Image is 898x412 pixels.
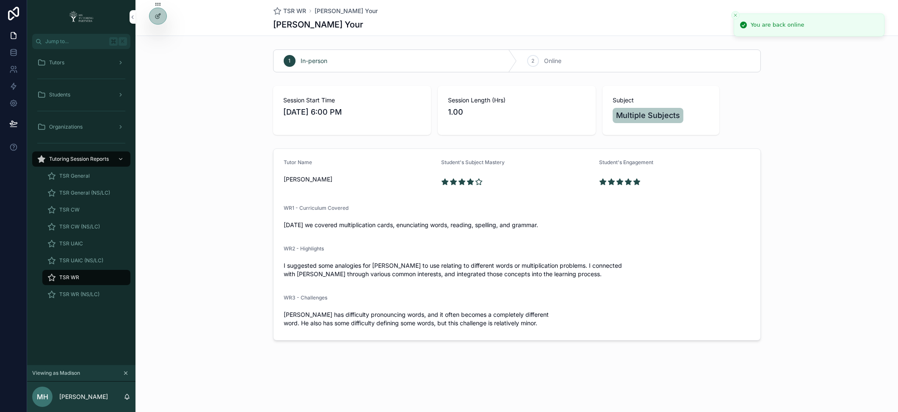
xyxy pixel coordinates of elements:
[32,119,130,135] a: Organizations
[273,7,306,15] a: TSR WR
[32,87,130,102] a: Students
[273,19,363,30] h1: [PERSON_NAME] Your
[42,185,130,201] a: TSR General (NS/LC)
[284,261,750,278] span: I suggested some analogies for [PERSON_NAME] to use relating to different words or multiplication...
[59,240,83,247] span: TSR UAIC
[59,206,80,213] span: TSR CW
[59,190,110,196] span: TSR General (NS/LC)
[284,294,327,301] span: WR3 - Challenges
[42,236,130,251] a: TSR UAIC
[66,10,96,24] img: App logo
[283,96,421,104] span: Session Start Time
[42,168,130,184] a: TSR General
[49,91,70,98] span: Students
[32,370,80,376] span: Viewing as Madison
[59,393,108,401] p: [PERSON_NAME]
[119,38,126,45] span: K
[751,21,804,29] div: You are back online
[42,270,130,285] a: TSR WR
[32,34,130,49] button: Jump to...K
[283,106,421,118] span: [DATE] 6:00 PM
[301,57,327,65] span: In-person
[544,57,561,65] span: Online
[27,49,135,313] div: scrollable content
[59,173,90,179] span: TSR General
[284,205,348,211] span: WR1 - Curriculum Covered
[59,291,99,298] span: TSR WR (NS/LC)
[49,59,64,66] span: Tutors
[42,202,130,217] a: TSR CW
[441,159,505,165] span: Student's Subject Mastery
[59,274,79,281] span: TSR WR
[42,253,130,268] a: TSR UAIC (NS/LC)
[59,223,100,230] span: TSR CW (NS/LC)
[284,159,312,165] span: Tutor Name
[49,156,109,162] span: Tutoring Session Reports
[32,55,130,70] a: Tutors
[531,58,534,64] span: 2
[284,221,750,229] span: [DATE] we covered multiplication cards, enunciating words, reading, spelling, and grammar.
[283,7,306,15] span: TSR WR
[37,392,48,402] span: MH
[42,219,130,234] a: TSR CW (NS/LC)
[49,124,83,130] span: Organizations
[599,159,653,165] span: Student's Engagement
[613,96,709,104] span: Subject
[315,7,378,15] a: [PERSON_NAME] Your
[288,58,290,64] span: 1
[448,106,586,118] span: 1.00
[731,11,740,19] button: Close toast
[42,287,130,302] a: TSR WR (NS/LC)
[284,175,435,184] span: [PERSON_NAME]
[45,38,106,45] span: Jump to...
[284,310,750,327] span: [PERSON_NAME] has difficulty pronouncing words, and it often becomes a completely different word....
[284,245,324,252] span: WR2 - Highlights
[59,257,103,264] span: TSR UAIC (NS/LC)
[448,96,586,104] span: Session Length (Hrs)
[32,151,130,167] a: Tutoring Session Reports
[616,110,680,121] span: Multiple Subjects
